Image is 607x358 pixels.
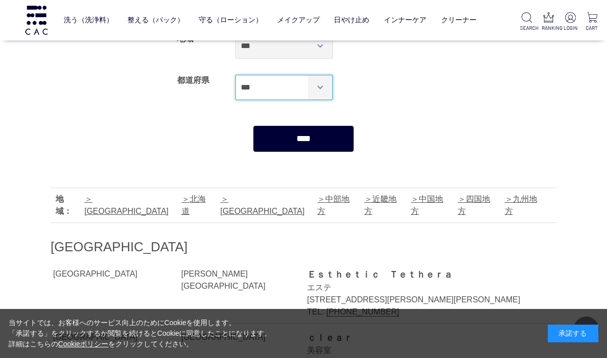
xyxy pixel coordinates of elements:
[585,12,599,32] a: CART
[384,8,426,32] a: インナーケア
[58,340,109,348] a: Cookieポリシー
[317,195,350,215] a: 中部地方
[221,195,305,215] a: [GEOGRAPHIC_DATA]
[520,24,534,32] p: SEARCH
[307,282,534,294] div: エステ
[334,8,369,32] a: 日やけ止め
[277,8,320,32] a: メイクアップ
[505,195,537,215] a: 九州地方
[307,268,534,281] div: Ｅｓｔｈｅｔｉｃ Ｔｅｔｈｅｒａ
[307,294,534,306] div: [STREET_ADDRESS][PERSON_NAME][PERSON_NAME]
[199,8,263,32] a: 守る（ローション）
[441,8,476,32] a: クリーナー
[563,24,577,32] p: LOGIN
[411,195,443,215] a: 中国地方
[51,238,556,256] h2: [GEOGRAPHIC_DATA]
[177,76,209,84] label: 都道府県
[307,306,534,318] div: TEL:
[127,8,184,32] a: 整える（パック）
[542,24,555,32] p: RANKING
[84,195,169,215] a: [GEOGRAPHIC_DATA]
[182,195,206,215] a: 北海道
[9,318,272,349] div: 当サイトでは、お客様へのサービス向上のためにCookieを使用します。 「承諾する」をクリックするか閲覧を続けるとCookieに同意したことになります。 詳細はこちらの をクリックしてください。
[520,12,534,32] a: SEARCH
[585,24,599,32] p: CART
[24,6,49,34] img: logo
[364,195,397,215] a: 近畿地方
[542,12,555,32] a: RANKING
[53,268,179,280] div: [GEOGRAPHIC_DATA]
[64,8,113,32] a: 洗う（洗浄料）
[56,193,79,217] div: 地域：
[548,325,598,342] div: 承諾する
[458,195,490,215] a: 四国地方
[563,12,577,32] a: LOGIN
[181,268,294,292] div: [PERSON_NAME][GEOGRAPHIC_DATA]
